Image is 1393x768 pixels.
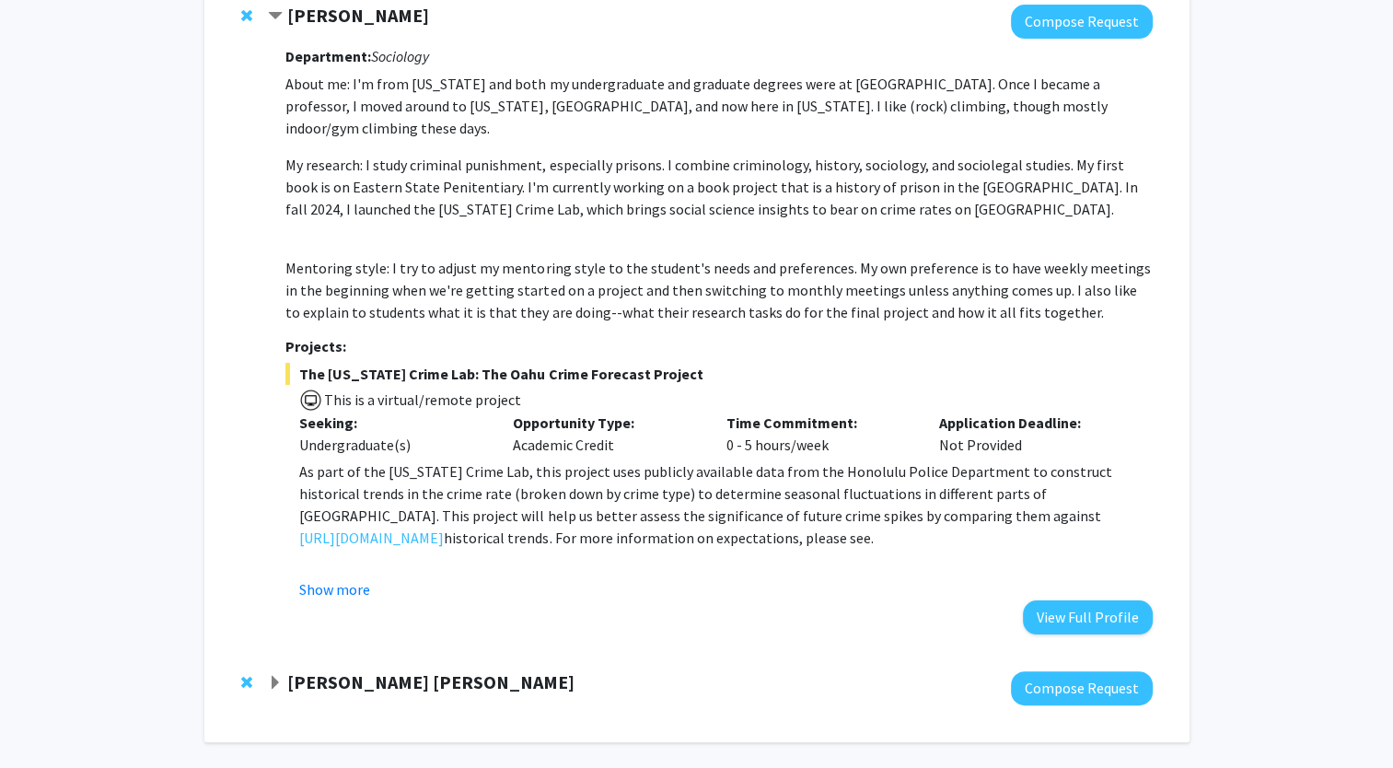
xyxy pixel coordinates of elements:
a: [URL][DOMAIN_NAME] [299,527,444,549]
strong: [PERSON_NAME] [287,4,429,27]
div: Undergraduate(s) [299,434,485,456]
strong: Department: [285,47,371,65]
span: Contract Ashley Rubin Bookmark [268,9,283,24]
p: Application Deadline: [939,412,1125,434]
span: As part of the [US_STATE] Crime Lab, this project uses publicly available data from the Honolulu ... [299,462,1111,547]
span: Remove Ashley Rubin from bookmarks [241,8,252,23]
span: Expand Rita Garcia Seoane Bookmark [268,676,283,691]
span: The [US_STATE] Crime Lab: The Oahu Crime Forecast Project [285,363,1152,385]
span: Remove Rita Garcia Seoane from bookmarks [241,675,252,690]
p: My research: I study criminal punishment, especially prisons. I combine criminology, history, soc... [285,154,1152,220]
div: Not Provided [925,412,1139,456]
p: Mentoring style: I try to adjust my mentoring style to the student's needs and preferences. My ow... [285,257,1152,323]
button: Compose Request to Rita Garcia Seoane [1011,671,1153,705]
strong: Projects: [285,337,346,355]
span: This is a virtual/remote project [322,390,521,409]
button: View Full Profile [1023,600,1153,634]
p: About me: I'm from [US_STATE] and both my undergraduate and graduate degrees were at [GEOGRAPHIC_... [285,73,1152,139]
iframe: Chat [14,685,78,754]
div: Academic Credit [499,412,713,456]
p: . [299,460,1152,549]
button: Show more [299,578,370,600]
div: 0 - 5 hours/week [712,412,925,456]
p: Opportunity Type: [513,412,699,434]
strong: [PERSON_NAME] [PERSON_NAME] [287,670,575,693]
i: Sociology [371,47,429,65]
p: Time Commitment: [726,412,911,434]
button: Compose Request to Ashley Rubin [1011,5,1153,39]
p: Seeking: [299,412,485,434]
